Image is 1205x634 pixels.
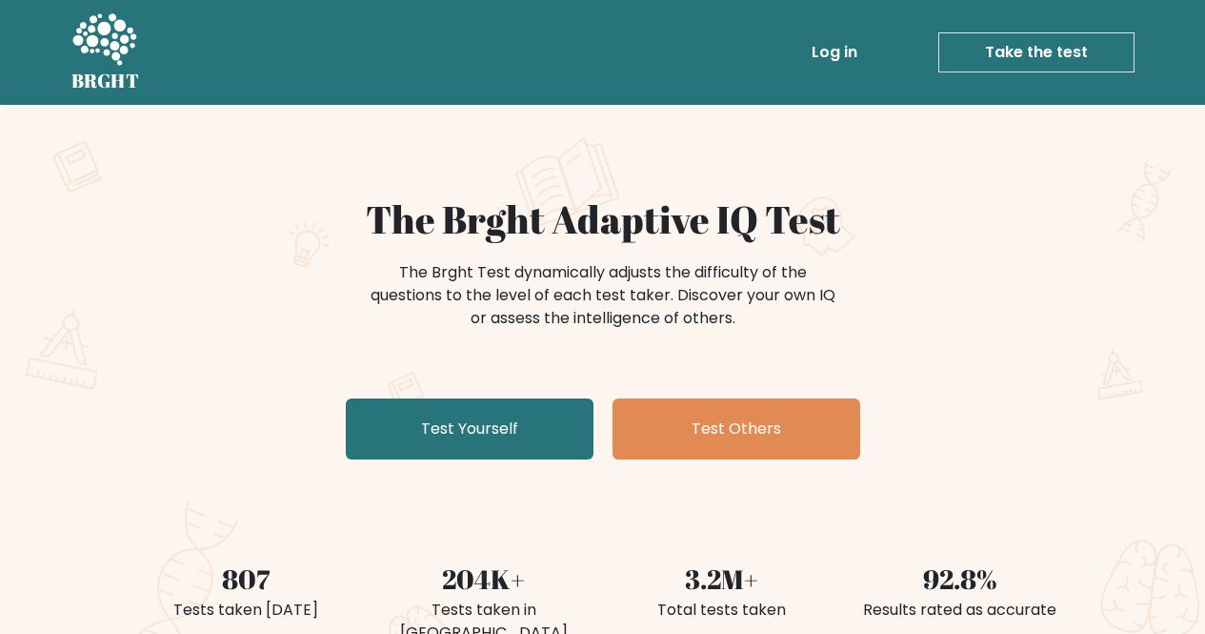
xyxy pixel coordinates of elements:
[138,196,1068,242] h1: The Brght Adaptive IQ Test
[804,33,865,72] a: Log in
[138,599,353,622] div: Tests taken [DATE]
[71,8,140,97] a: BRGHT
[365,261,841,330] div: The Brght Test dynamically adjusts the difficulty of the questions to the level of each test take...
[614,559,830,599] div: 3.2M+
[71,70,140,92] h5: BRGHT
[614,599,830,622] div: Total tests taken
[613,399,860,460] a: Test Others
[853,559,1068,599] div: 92.8%
[138,559,353,599] div: 807
[853,599,1068,622] div: Results rated as accurate
[938,32,1135,72] a: Take the test
[376,559,592,599] div: 204K+
[346,399,593,460] a: Test Yourself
